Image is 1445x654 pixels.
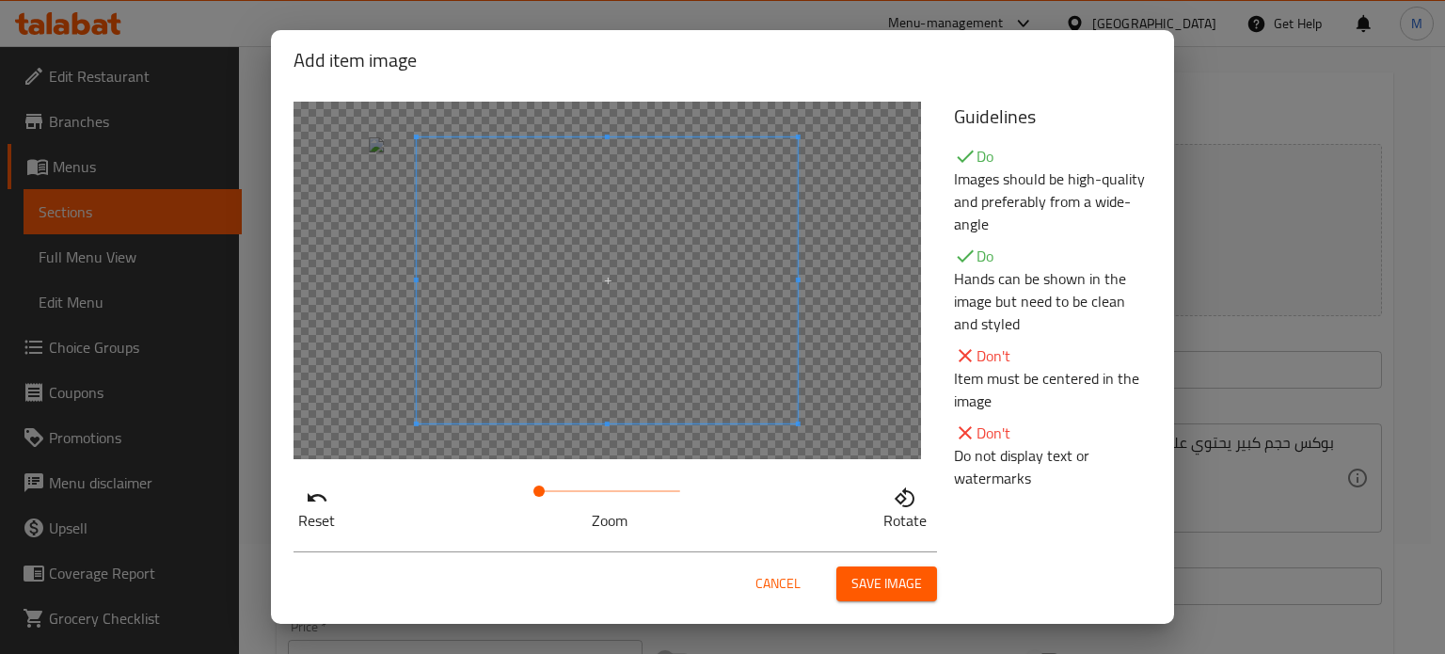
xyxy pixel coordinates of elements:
[298,509,335,532] p: Reset
[954,102,1151,132] h5: Guidelines
[836,566,937,601] button: Save image
[851,572,922,596] span: Save image
[879,482,931,529] button: Rotate
[294,45,1151,75] h2: Add item image
[954,422,1151,444] p: Don't
[755,572,801,596] span: Cancel
[954,245,1151,267] p: Do
[954,167,1151,235] p: Images should be high-quality and preferably from a wide-angle
[954,367,1151,412] p: Item must be centered in the image
[294,482,340,529] button: Reset
[954,344,1151,367] p: Don't
[954,267,1151,335] p: Hands can be shown in the image but need to be clean and styled
[748,566,808,601] button: Cancel
[539,509,680,532] p: Zoom
[954,145,1151,167] p: Do
[954,444,1151,489] p: Do not display text or watermarks
[883,509,927,532] p: Rotate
